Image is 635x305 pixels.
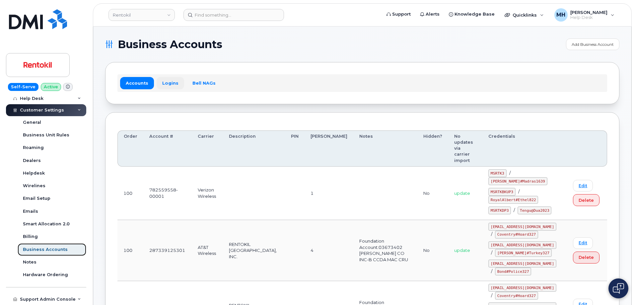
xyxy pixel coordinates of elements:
[491,293,492,298] span: /
[488,260,556,267] code: [EMAIL_ADDRESS][DOMAIN_NAME]
[488,206,511,214] code: MSRTKDP3
[448,130,483,167] th: No updates via carrier import
[305,220,353,281] td: 4
[187,77,221,89] a: Bell NAGs
[143,130,192,167] th: Account #
[192,130,223,167] th: Carrier
[495,267,531,275] code: Bond#Police327
[157,77,184,89] a: Logins
[143,167,192,220] td: 782559558-00001
[117,167,143,220] td: 100
[488,188,516,196] code: MSRTKBKUP3
[518,189,520,194] span: /
[120,77,154,89] a: Accounts
[417,130,448,167] th: Hidden?
[495,249,552,257] code: [PERSON_NAME]#Turkey327
[192,220,223,281] td: AT&T Wireless
[488,284,556,292] code: [EMAIL_ADDRESS][DOMAIN_NAME]
[514,207,515,213] span: /
[454,248,470,253] span: update
[417,167,448,220] td: No
[488,169,506,177] code: MSRTK3
[566,38,619,50] a: Add Business Account
[579,254,594,261] span: Delete
[482,130,567,167] th: Credentials
[285,130,305,167] th: PIN
[353,130,417,167] th: Notes
[573,252,600,264] button: Delete
[454,191,470,196] span: update
[573,194,600,206] button: Delete
[491,250,492,255] span: /
[573,237,593,249] a: Edit
[223,220,285,281] td: RENTOKIL [GEOGRAPHIC_DATA], INC.
[305,130,353,167] th: [PERSON_NAME]
[495,231,538,239] code: Coventry#Hoard327
[495,292,538,300] code: Coventry#Hoard327
[117,220,143,281] td: 100
[613,283,624,294] img: Open chat
[305,167,353,220] td: 1
[579,197,594,203] span: Delete
[353,220,417,281] td: Foundation Account:03673402 [PERSON_NAME] CO INC-B CCDA MAC CRU
[417,220,448,281] td: No
[118,39,222,49] span: Business Accounts
[488,177,547,185] code: [PERSON_NAME]#Madras1639
[192,167,223,220] td: Verizon Wireless
[488,196,538,204] code: RoyalAlbert#Ethel822
[117,130,143,167] th: Order
[491,231,492,237] span: /
[509,170,511,176] span: /
[223,130,285,167] th: Description
[488,241,556,249] code: [EMAIL_ADDRESS][DOMAIN_NAME]
[488,223,556,231] code: [EMAIL_ADDRESS][DOMAIN_NAME]
[518,206,551,214] code: Tengu@Dua2023
[491,268,492,274] span: /
[143,220,192,281] td: 287339125301
[573,180,593,191] a: Edit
